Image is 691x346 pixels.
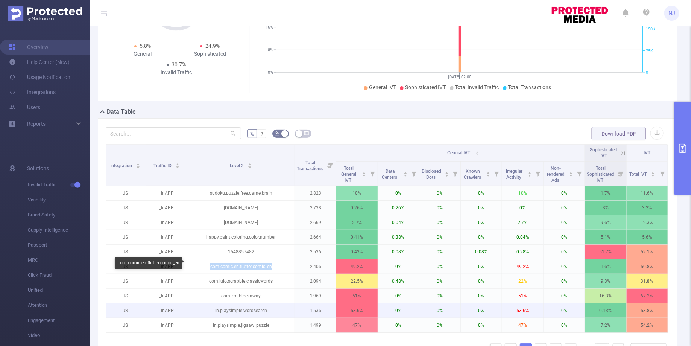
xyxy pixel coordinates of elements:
p: JS [105,230,146,244]
p: 0% [378,186,419,200]
i: icon: caret-down [362,174,366,176]
p: 1548857482 [187,245,295,259]
span: Visibility [28,192,90,207]
span: Click Fraud [28,268,90,283]
p: 5.6% [627,230,668,244]
p: JS [105,289,146,303]
p: 2,094 [295,274,336,288]
p: 12.3% [627,215,668,230]
div: Sort [445,171,449,175]
span: Brand Safety [28,207,90,223]
p: 0.43% [336,245,377,259]
a: Help Center (New) [9,55,70,70]
i: Filter menu [657,162,668,186]
i: icon: caret-up [569,171,573,173]
p: 0% [419,230,460,244]
i: icon: caret-up [528,171,532,173]
i: icon: caret-up [136,162,140,165]
p: 47% [502,318,543,332]
button: Download PDF [592,127,646,140]
p: 0% [544,259,585,274]
i: Filter menu [367,162,378,186]
p: com.zm.blockaway [187,289,295,303]
span: % [250,131,254,137]
span: Reports [27,121,46,127]
tspan: [DATE] 02:00 [448,75,471,79]
p: 0% [461,230,502,244]
span: NJ [668,6,675,21]
span: IVT [644,150,650,155]
span: Total Transactions [508,84,551,90]
span: General IVT [448,150,471,155]
p: 0.38% [378,230,419,244]
i: icon: table [304,131,309,136]
span: MRC [28,253,90,268]
i: icon: caret-down [403,174,407,176]
span: General IVT [369,84,396,90]
div: Sort [569,171,573,175]
p: 0% [502,201,543,215]
p: _InAPP [146,303,187,318]
p: 53.6% [502,303,543,318]
span: Sophisticated IVT [590,147,618,159]
p: 0.04% [378,215,419,230]
a: Integrations [9,85,56,100]
p: JS [105,186,146,200]
tspan: 16% [266,25,273,30]
p: 0% [378,318,419,332]
p: 0% [378,289,419,303]
p: 0% [544,201,585,215]
p: [DOMAIN_NAME] [187,201,295,215]
div: Sort [248,162,252,167]
p: 0% [419,289,460,303]
i: icon: caret-up [486,171,491,173]
p: _InAPP [146,215,187,230]
p: 0% [544,245,585,259]
p: 0% [461,274,502,288]
p: 22% [502,274,543,288]
span: Non-rendered Ads [547,166,565,183]
p: 0% [419,201,460,215]
p: 53.8% [627,303,668,318]
p: 0% [544,318,585,332]
p: 52.1% [627,245,668,259]
p: 2.7% [336,215,377,230]
p: _InAPP [146,186,187,200]
a: Usage Notification [9,70,70,85]
p: _InAPP [146,289,187,303]
p: com.comic.en.flutter.comic_en [187,259,295,274]
img: Protected Media [8,6,82,21]
p: 3.2% [627,201,668,215]
p: 2,823 [295,186,336,200]
p: 0.26% [378,201,419,215]
span: Engagement [28,313,90,328]
div: Sort [403,171,408,175]
i: icon: caret-up [651,171,655,173]
i: icon: caret-up [445,171,449,173]
span: Supply Intelligence [28,223,90,238]
i: icon: caret-up [248,162,252,165]
div: General [109,50,176,58]
p: 2,406 [295,259,336,274]
span: Data Centers [382,169,398,180]
i: Filter menu [450,162,460,186]
span: Video [28,328,90,343]
p: _InAPP [146,201,187,215]
tspan: 0 [646,70,648,75]
p: sudoku.puzzle.free.game.brain [187,186,295,200]
i: Filter menu [491,162,502,186]
p: 53.6% [336,303,377,318]
p: 0.04% [502,230,543,244]
p: 49.2% [336,259,377,274]
p: 0.26% [336,201,377,215]
p: 2.7% [502,215,543,230]
span: Invalid Traffic [28,177,90,192]
p: 51% [502,289,543,303]
p: JS [105,201,146,215]
p: 0% [419,186,460,200]
p: 0% [461,201,502,215]
span: Traffic ID [153,163,173,168]
p: 0% [461,303,502,318]
i: Filter menu [574,162,585,186]
i: Filter menu [616,162,626,186]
